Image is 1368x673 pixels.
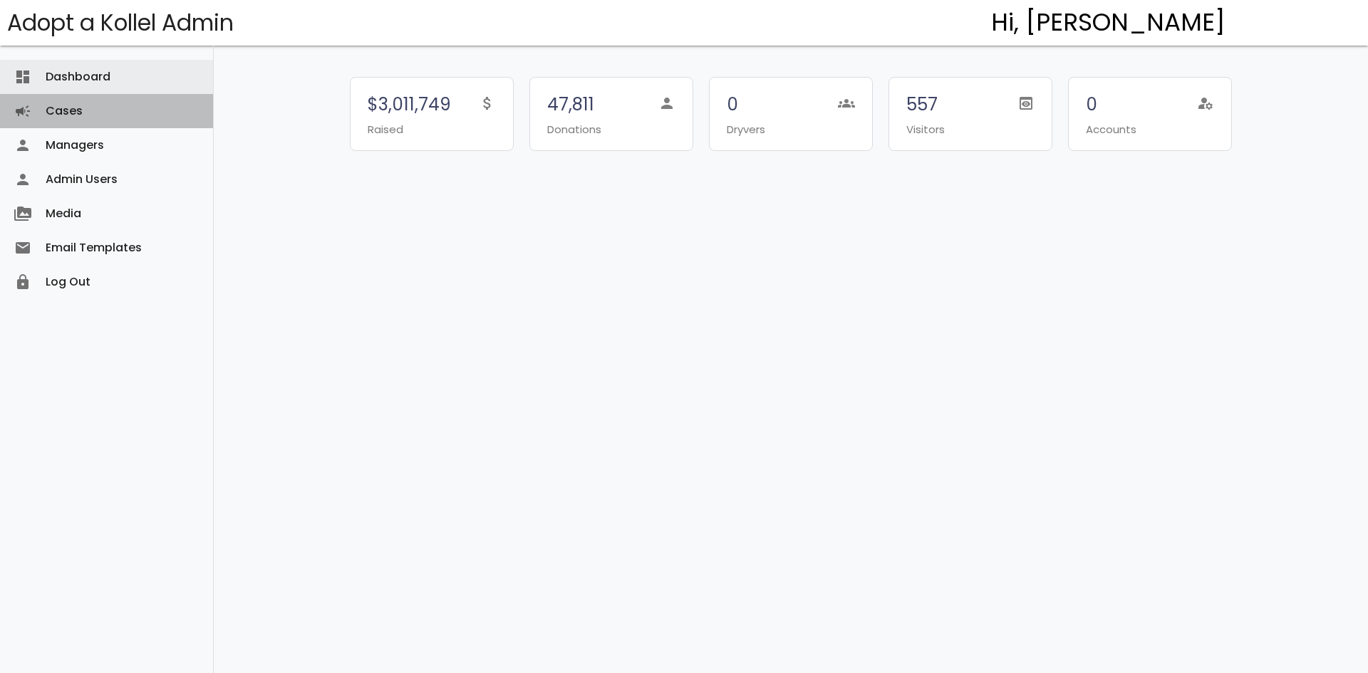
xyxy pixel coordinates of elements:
[1197,95,1214,112] span: manage_accounts
[14,60,31,94] i: dashboard
[368,120,451,139] p: Raised
[14,128,31,162] i: person
[727,120,765,139] p: Dryvers
[906,120,945,139] p: Visitors
[14,265,31,299] i: lock
[368,95,451,114] h5: $3,011,749
[547,95,601,114] h5: 47,811
[479,95,496,112] span: attach_money
[14,94,31,128] i: campaign
[14,162,31,197] i: person
[14,197,31,231] i: perm_media
[906,95,945,114] h5: 557
[1086,120,1136,139] p: Accounts
[14,231,31,265] i: email
[658,95,675,112] span: person
[838,95,855,112] span: groups
[547,120,601,139] p: Donations
[1017,95,1035,112] span: preview
[991,9,1225,36] h4: Hi, [PERSON_NAME]
[1086,95,1136,114] h5: 0
[727,95,765,114] h5: 0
